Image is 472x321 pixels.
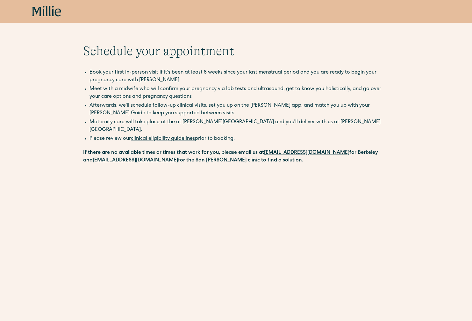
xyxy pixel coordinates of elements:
[89,85,389,101] li: Meet with a midwife who will confirm your pregnancy via lab tests and ultrasound, get to know you...
[93,158,178,163] a: [EMAIL_ADDRESS][DOMAIN_NAME]
[83,150,264,155] strong: If there are no available times or times that work for you, please email us at
[89,69,389,84] li: Book your first in-person visit if it's been at least 8 weeks since your last menstrual period an...
[131,136,195,141] a: clinical eligibility guidelines
[264,150,349,155] a: [EMAIL_ADDRESS][DOMAIN_NAME]
[178,158,303,163] strong: for the San [PERSON_NAME] clinic to find a solution.
[89,118,389,134] li: Maternity care will take place at the at [PERSON_NAME][GEOGRAPHIC_DATA] and you'll deliver with u...
[89,102,389,117] li: Afterwards, we'll schedule follow-up clinical visits, set you up on the [PERSON_NAME] app, and ma...
[83,43,389,59] h1: Schedule your appointment
[89,135,389,143] li: Please review our prior to booking.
